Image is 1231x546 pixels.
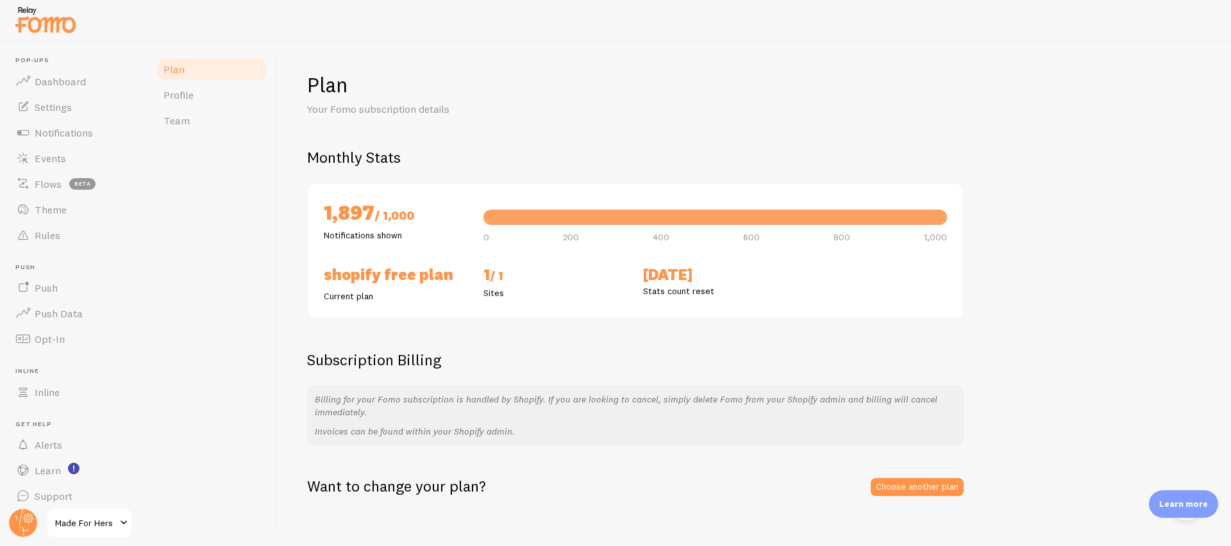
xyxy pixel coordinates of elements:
a: Choose another plan [871,478,964,496]
span: Settings [35,101,72,113]
span: Inline [15,367,140,376]
a: Theme [8,197,140,222]
a: Team [156,108,268,133]
p: Notifications shown [324,229,468,242]
img: fomo-relay-logo-orange.svg [13,3,78,36]
a: Support [8,483,140,509]
a: Rules [8,222,140,248]
p: Invoices can be found within your Shopify admin. [315,425,956,438]
span: 800 [833,233,850,242]
span: 600 [743,233,760,242]
h2: 1,897 [324,199,468,229]
span: Learn [35,464,61,477]
a: Made For Hers [46,508,133,538]
span: Rules [35,229,60,242]
span: Made For Hers [55,515,116,531]
a: Push [8,275,140,301]
a: Learn [8,458,140,483]
span: Alerts [35,438,62,451]
a: Plan [156,56,268,82]
a: Settings [8,94,140,120]
h2: 1 [483,265,628,286]
p: Your Fomo subscription details [307,102,615,117]
iframe: Help Scout Beacon - Open [1167,482,1205,520]
div: Learn more [1149,490,1218,518]
h2: [DATE] [643,265,787,285]
a: Alerts [8,432,140,458]
span: beta [69,178,96,190]
h2: Want to change your plan? [307,476,486,496]
span: Opt-In [35,333,65,345]
span: Theme [35,203,67,216]
a: Dashboard [8,69,140,94]
span: / 1 [490,269,503,283]
p: Current plan [324,290,468,302]
span: Flows [35,178,62,190]
h2: Shopify Free Plan [324,265,468,285]
span: Profile [163,88,194,101]
span: / 1,000 [374,208,414,223]
span: Dashboard [35,75,86,88]
span: 400 [653,233,669,242]
span: Plan [163,63,185,76]
span: Inline [35,386,60,399]
a: Events [8,145,140,171]
span: Push Data [35,307,83,320]
span: 200 [563,233,579,242]
p: Billing for your Fomo subscription is handled by Shopify. If you are looking to cancel, simply de... [315,393,956,418]
a: Flows beta [8,171,140,197]
span: Notifications [35,126,93,139]
span: Events [35,152,66,165]
a: Profile [156,82,268,108]
span: Get Help [15,420,140,429]
span: Push [35,281,58,294]
h1: Plan [307,72,1200,98]
span: 0 [483,233,489,242]
span: Team [163,114,190,127]
p: Sites [483,286,628,299]
span: 1,000 [924,233,947,242]
a: Opt-In [8,326,140,352]
span: Support [35,490,72,502]
svg: <p>Watch New Feature Tutorials!</p> [68,463,80,474]
a: Push Data [8,301,140,326]
span: Push [15,263,140,272]
a: Notifications [8,120,140,145]
p: Learn more [1159,498,1208,510]
h2: Monthly Stats [307,147,1200,167]
span: Pop-ups [15,56,140,65]
a: Inline [8,379,140,405]
h2: Subscription Billing [307,350,964,370]
p: Stats count reset [643,285,787,297]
